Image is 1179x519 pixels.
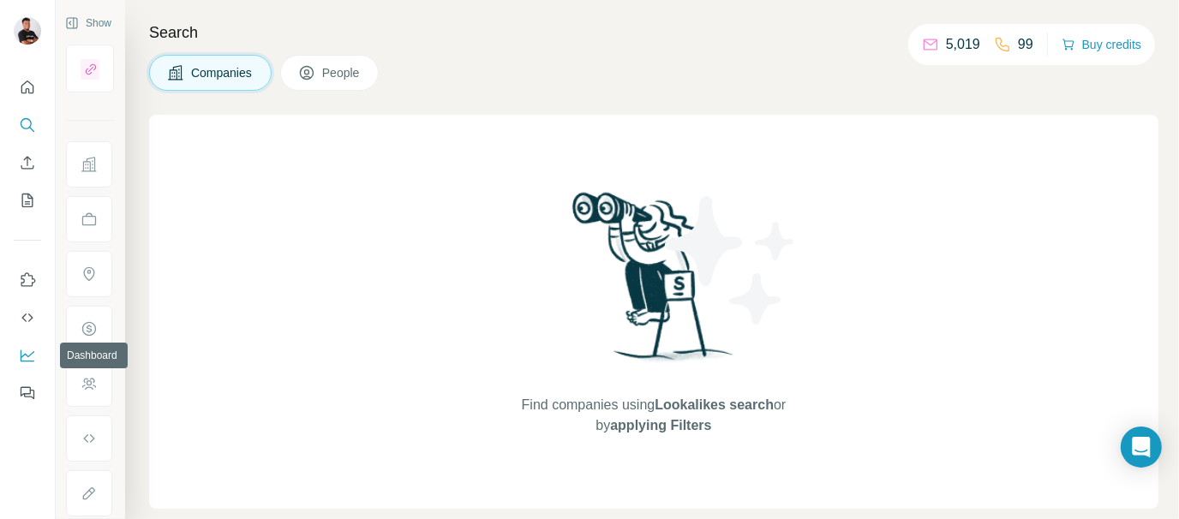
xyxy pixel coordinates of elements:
button: Buy credits [1062,33,1141,57]
span: Lookalikes search [655,397,774,412]
button: Enrich CSV [14,147,41,178]
span: applying Filters [610,418,711,432]
img: Surfe Illustration - Stars [654,183,808,337]
img: Surfe Illustration - Woman searching with binoculars [565,188,743,379]
button: Quick start [14,72,41,103]
button: Use Surfe on LinkedIn [14,265,41,295]
span: Find companies using or by [517,395,791,436]
button: Search [14,110,41,140]
img: Avatar [14,17,41,45]
div: Open Intercom Messenger [1121,427,1162,468]
h4: Search [149,21,1158,45]
button: My lists [14,185,41,216]
span: People [322,64,362,81]
p: 5,019 [946,34,980,55]
button: Show [53,10,123,36]
button: Feedback [14,378,41,409]
button: Use Surfe API [14,302,41,333]
span: Companies [191,64,254,81]
button: Dashboard [14,340,41,371]
p: 99 [1018,34,1033,55]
